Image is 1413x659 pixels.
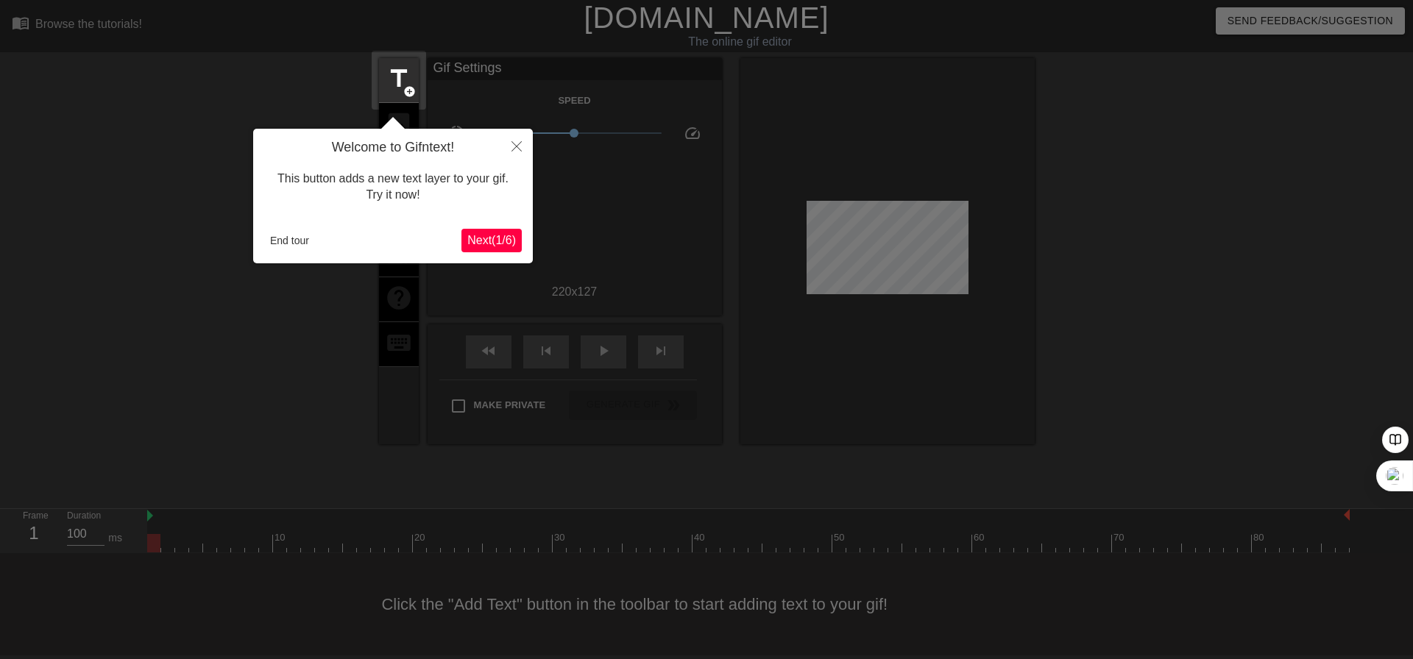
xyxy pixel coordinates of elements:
span: Next ( 1 / 6 ) [467,234,516,246]
div: This button adds a new text layer to your gif. Try it now! [264,156,522,218]
button: Close [500,129,533,163]
button: End tour [264,229,315,252]
h4: Welcome to Gifntext! [264,140,522,156]
button: Next [461,229,522,252]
